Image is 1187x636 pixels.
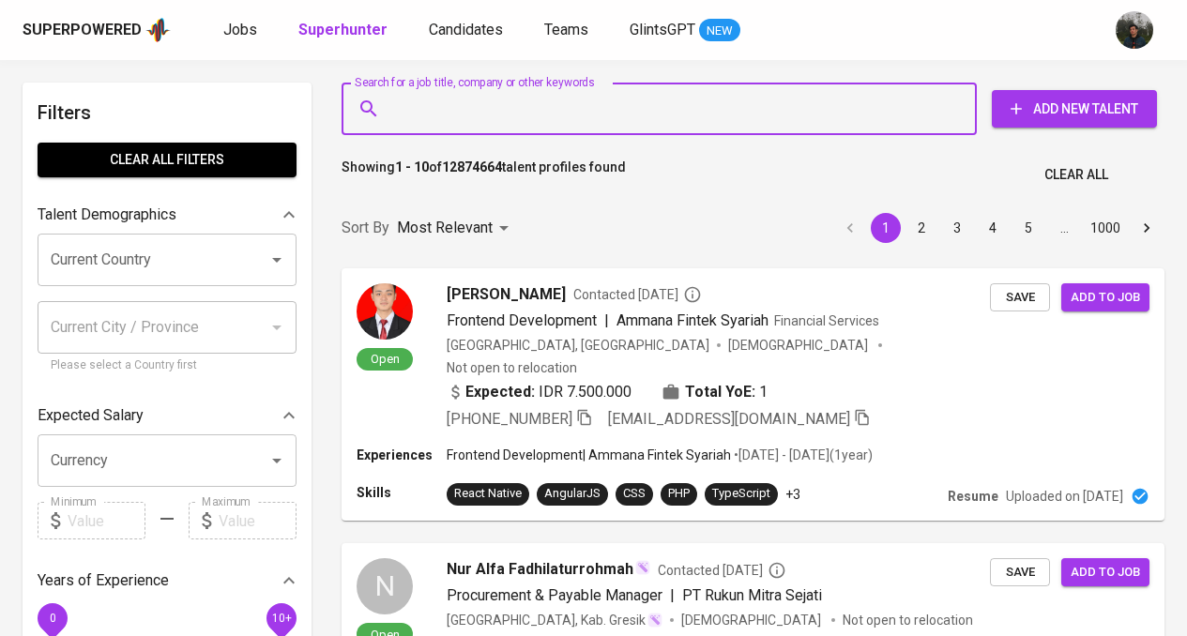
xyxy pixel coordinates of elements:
[1132,213,1162,243] button: Go to next page
[271,612,291,625] span: 10+
[623,485,646,503] div: CSS
[668,485,690,503] div: PHP
[699,22,740,40] span: NEW
[544,485,601,503] div: AngularJS
[429,19,507,42] a: Candidates
[447,283,566,306] span: [PERSON_NAME]
[53,148,282,172] span: Clear All filters
[223,19,261,42] a: Jobs
[38,143,297,177] button: Clear All filters
[712,485,770,503] div: TypeScript
[768,561,786,580] svg: By Batam recruiter
[990,283,1050,312] button: Save
[658,561,786,580] span: Contacted [DATE]
[682,586,822,604] span: PT Rukun Mitra Sejati
[357,483,447,502] p: Skills
[465,381,535,403] b: Expected:
[38,397,297,434] div: Expected Salary
[442,159,502,174] b: 12874664
[948,487,998,506] p: Resume
[38,204,176,226] p: Talent Demographics
[1013,213,1043,243] button: Go to page 5
[1061,558,1149,587] button: Add to job
[342,217,389,239] p: Sort By
[630,19,740,42] a: GlintsGPT NEW
[843,611,973,629] p: Not open to relocation
[1071,562,1140,583] span: Add to job
[978,213,1008,243] button: Go to page 4
[395,159,429,174] b: 1 - 10
[1044,163,1108,187] span: Clear All
[447,586,662,604] span: Procurement & Payable Manager
[635,560,650,575] img: magic_wand.svg
[38,569,169,592] p: Years of Experience
[219,502,297,539] input: Value
[447,336,709,355] div: [GEOGRAPHIC_DATA], [GEOGRAPHIC_DATA]
[145,16,171,44] img: app logo
[871,213,901,243] button: page 1
[447,381,632,403] div: IDR 7.500.000
[397,211,515,246] div: Most Relevant
[357,446,447,464] p: Experiences
[1007,98,1142,121] span: Add New Talent
[1085,213,1126,243] button: Go to page 1000
[544,19,592,42] a: Teams
[832,213,1164,243] nav: pagination navigation
[647,613,662,628] img: magic_wand.svg
[447,446,731,464] p: Frontend Development | Ammana Fintek Syariah
[1006,487,1123,506] p: Uploaded on [DATE]
[342,268,1164,521] a: Open[PERSON_NAME]Contacted [DATE]Frontend Development|Ammana Fintek SyariahFinancial Services[GEO...
[223,21,257,38] span: Jobs
[759,381,768,403] span: 1
[38,562,297,599] div: Years of Experience
[785,485,800,504] p: +3
[608,410,850,428] span: [EMAIL_ADDRESS][DOMAIN_NAME]
[447,611,662,629] div: [GEOGRAPHIC_DATA], Kab. Gresik
[454,485,522,503] div: React Native
[573,285,702,304] span: Contacted [DATE]
[683,285,702,304] svg: By Batam recruiter
[23,16,171,44] a: Superpoweredapp logo
[298,21,388,38] b: Superhunter
[999,562,1041,583] span: Save
[630,21,695,38] span: GlintsGPT
[942,213,972,243] button: Go to page 3
[447,311,597,329] span: Frontend Development
[447,558,633,581] span: Nur Alfa Fadhilaturrohmah
[357,558,413,614] div: N
[685,381,755,403] b: Total YoE:
[38,404,144,427] p: Expected Salary
[670,584,675,607] span: |
[363,351,407,367] span: Open
[264,447,290,474] button: Open
[357,283,413,340] img: 84146a60022adcc3c6ebfd821c5b6284.jpg
[447,358,577,377] p: Not open to relocation
[447,410,572,428] span: [PHONE_NUMBER]
[1049,219,1079,237] div: …
[774,313,879,328] span: Financial Services
[999,287,1041,309] span: Save
[728,336,871,355] span: [DEMOGRAPHIC_DATA]
[397,217,493,239] p: Most Relevant
[544,21,588,38] span: Teams
[992,90,1157,128] button: Add New Talent
[51,356,283,375] p: Please select a Country first
[38,196,297,234] div: Talent Demographics
[990,558,1050,587] button: Save
[49,612,55,625] span: 0
[68,502,145,539] input: Value
[731,446,873,464] p: • [DATE] - [DATE] ( 1 year )
[298,19,391,42] a: Superhunter
[1071,287,1140,309] span: Add to job
[23,20,142,41] div: Superpowered
[1116,11,1153,49] img: glenn@glints.com
[616,311,769,329] span: Ammana Fintek Syariah
[681,611,824,629] span: [DEMOGRAPHIC_DATA]
[1061,283,1149,312] button: Add to job
[604,310,609,332] span: |
[342,158,626,192] p: Showing of talent profiles found
[429,21,503,38] span: Candidates
[264,247,290,273] button: Open
[1037,158,1116,192] button: Clear All
[906,213,936,243] button: Go to page 2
